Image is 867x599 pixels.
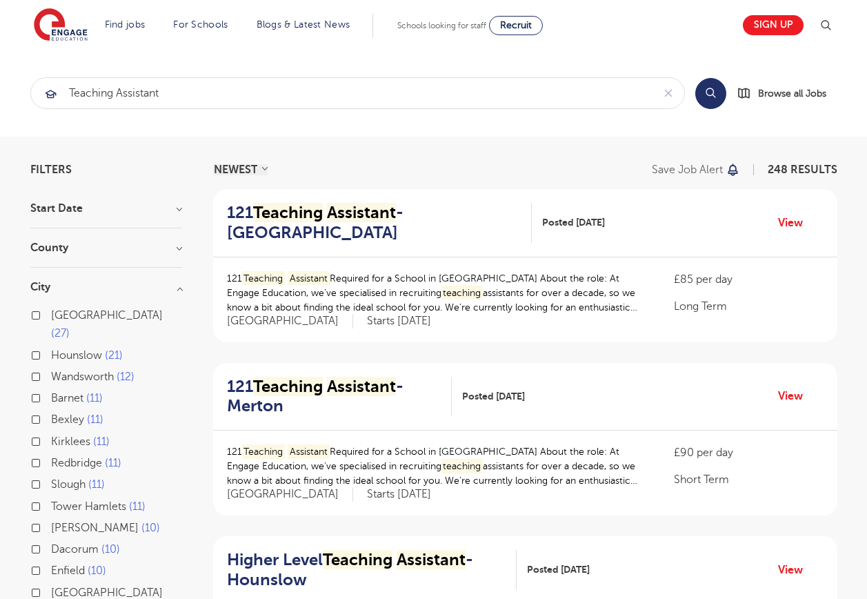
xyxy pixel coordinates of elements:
[51,371,114,383] span: Wandsworth
[87,413,103,426] span: 11
[227,203,532,243] a: 121Teaching Assistant- [GEOGRAPHIC_DATA]
[30,164,72,175] span: Filters
[367,487,431,502] p: Starts [DATE]
[88,564,106,577] span: 10
[51,309,163,322] span: [GEOGRAPHIC_DATA]
[51,500,126,513] span: Tower Hamlets
[674,298,823,315] p: Long Term
[253,203,323,222] mark: Teaching
[737,86,837,101] a: Browse all Jobs
[51,587,163,599] span: [GEOGRAPHIC_DATA]
[51,500,60,509] input: Tower Hamlets 11
[51,564,60,573] input: Enfield 10
[227,314,353,328] span: [GEOGRAPHIC_DATA]
[105,457,121,469] span: 11
[51,413,84,426] span: Bexley
[30,242,182,253] h3: County
[31,78,652,108] input: Submit
[51,435,60,444] input: Kirklees 11
[117,371,134,383] span: 12
[323,550,392,569] mark: Teaching
[652,78,684,108] button: Clear
[674,471,823,488] p: Short Term
[441,286,484,300] mark: teaching
[51,457,60,466] input: Redbridge 11
[51,413,60,422] input: Bexley 11
[51,327,70,340] span: 27
[227,377,452,417] a: 121Teaching Assistant- Merton
[141,522,160,534] span: 10
[51,392,83,404] span: Barnet
[288,444,330,459] mark: Assistant
[253,377,323,396] mark: Teaching
[105,19,146,30] a: Find jobs
[743,15,804,35] a: Sign up
[51,309,60,318] input: [GEOGRAPHIC_DATA] 27
[397,550,466,569] mark: Assistant
[441,459,484,473] mark: teaching
[51,522,60,531] input: [PERSON_NAME] 10
[500,20,532,30] span: Recruit
[778,561,813,579] a: View
[227,550,517,590] a: Higher LevelTeaching Assistant- Hounslow
[51,457,102,469] span: Redbridge
[86,392,103,404] span: 11
[758,86,826,101] span: Browse all Jobs
[768,164,837,176] span: 248 RESULTS
[367,314,431,328] p: Starts [DATE]
[51,478,86,491] span: Slough
[242,271,286,286] mark: Teaching
[51,349,102,362] span: Hounslow
[51,435,90,448] span: Kirklees
[227,444,647,488] p: 121 Required for a School in [GEOGRAPHIC_DATA] About the role: At Engage Education, we’ve special...
[527,562,590,577] span: Posted [DATE]
[30,203,182,214] h3: Start Date
[51,543,60,552] input: Dacorum 10
[257,19,350,30] a: Blogs & Latest News
[327,377,396,396] mark: Assistant
[397,21,486,30] span: Schools looking for staff
[51,392,60,401] input: Barnet 11
[227,271,647,315] p: 121 Required for a School in [GEOGRAPHIC_DATA] About the role: At Engage Education, we’ve special...
[652,164,741,175] button: Save job alert
[129,500,146,513] span: 11
[101,543,120,556] span: 10
[327,203,396,222] mark: Assistant
[88,478,105,491] span: 11
[288,271,330,286] mark: Assistant
[542,215,605,230] span: Posted [DATE]
[695,78,726,109] button: Search
[227,550,506,590] h2: Higher Level - Hounslow
[227,377,441,417] h2: 121 - Merton
[778,214,813,232] a: View
[173,19,228,30] a: For Schools
[462,389,525,404] span: Posted [DATE]
[34,8,88,43] img: Engage Education
[51,543,99,556] span: Dacorum
[227,203,521,243] h2: 121 - [GEOGRAPHIC_DATA]
[242,444,286,459] mark: Teaching
[652,164,723,175] p: Save job alert
[30,282,182,293] h3: City
[30,77,685,109] div: Submit
[778,387,813,405] a: View
[51,522,139,534] span: [PERSON_NAME]
[489,16,543,35] a: Recruit
[674,271,823,288] p: £85 per day
[105,349,123,362] span: 21
[51,564,85,577] span: Enfield
[51,349,60,358] input: Hounslow 21
[51,478,60,487] input: Slough 11
[93,435,110,448] span: 11
[51,587,60,596] input: [GEOGRAPHIC_DATA] 10
[51,371,60,380] input: Wandsworth 12
[674,444,823,461] p: £90 per day
[227,487,353,502] span: [GEOGRAPHIC_DATA]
